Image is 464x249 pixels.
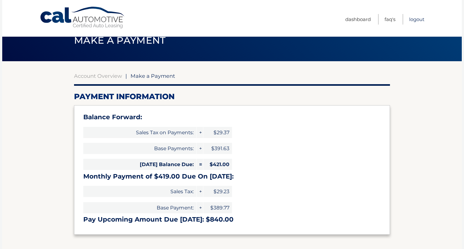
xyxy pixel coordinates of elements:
span: = [197,159,203,170]
span: Sales Tax: [83,186,196,197]
h3: Balance Forward: [83,113,381,121]
span: + [197,127,203,138]
span: + [197,143,203,154]
h3: Pay Upcoming Amount Due [DATE]: $840.00 [83,216,381,223]
span: $29.23 [203,186,232,197]
a: Account Overview [74,73,122,79]
span: $421.00 [203,159,232,170]
a: Cal Automotive [40,6,126,29]
h2: Payment Information [74,92,390,101]
span: $391.63 [203,143,232,154]
span: Base Payment: [83,202,196,213]
span: [DATE] Balance Due: [83,159,196,170]
span: Make a Payment [74,34,166,46]
span: Sales Tax on Payments: [83,127,196,138]
span: $29.37 [203,127,232,138]
h3: Monthly Payment of $419.00 Due On [DATE]: [83,172,381,180]
span: + [197,186,203,197]
a: FAQ's [385,14,395,25]
span: | [125,73,127,79]
a: Dashboard [345,14,371,25]
span: $389.77 [203,202,232,213]
span: Base Payments: [83,143,196,154]
a: Logout [409,14,424,25]
span: + [197,202,203,213]
span: Make a Payment [131,73,175,79]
